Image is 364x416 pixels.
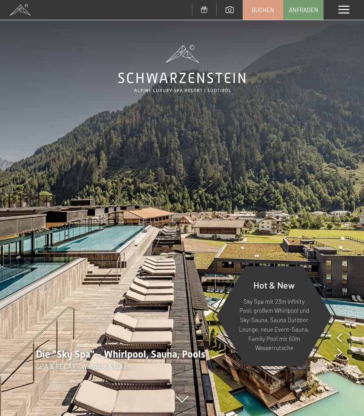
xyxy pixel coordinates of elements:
[36,362,131,370] span: SPA & RELAX - Wandern & Biken
[284,0,323,19] a: Anfragen
[335,361,337,371] span: 1
[340,361,344,371] span: 8
[253,280,295,290] span: Hot & New
[238,297,310,353] p: Sky Spa mit 23m Infinity Pool, großem Whirlpool und Sky-Sauna, Sauna Outdoor Lounge, neue Event-S...
[252,6,274,14] span: Buchen
[36,349,205,360] span: Die "Sky Spa" - Whirlpool, Sauna, Pools
[243,0,283,19] a: Buchen
[337,361,340,371] span: /
[289,6,318,14] span: Anfragen
[95,229,169,238] span: Einwilligung Marketing*
[216,266,333,367] a: Hot & New Sky Spa mit 23m Infinity Pool, großem Whirlpool und Sky-Sauna, Sauna Outdoor Lounge, ne...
